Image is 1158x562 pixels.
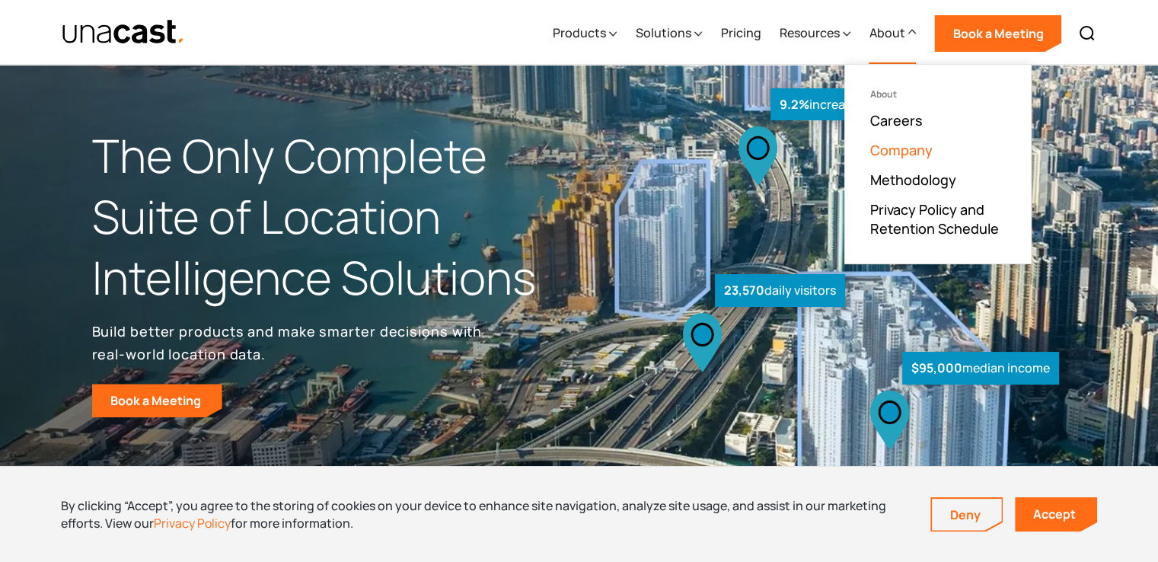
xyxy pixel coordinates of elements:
[724,282,764,299] strong: 23,570
[770,88,945,121] div: increase in foot traffic
[932,499,1002,531] a: Deny
[62,19,186,46] img: Unacast text logo
[92,384,222,417] a: Book a Meeting
[552,2,617,65] div: Products
[911,359,962,376] strong: $95,000
[779,24,839,42] div: Resources
[869,141,932,159] a: Company
[552,24,605,42] div: Products
[869,200,1006,238] a: Privacy Policy and Retention Schedule
[1015,497,1097,532] a: Accept
[869,24,904,42] div: About
[780,96,809,113] strong: 9.2%
[61,497,908,532] div: By clicking “Accept”, you agree to the storing of cookies on your device to enhance site navigati...
[1078,24,1096,43] img: Search icon
[869,2,916,65] div: About
[869,89,1006,100] div: About
[869,171,955,189] a: Methodology
[715,274,845,307] div: daily visitors
[635,2,702,65] div: Solutions
[92,126,579,308] h1: The Only Complete Suite of Location Intelligence Solutions
[62,19,186,46] a: home
[154,515,231,532] a: Privacy Policy
[844,64,1032,264] nav: About
[779,2,850,65] div: Resources
[902,352,1059,385] div: median income
[869,111,922,129] a: Careers
[635,24,691,42] div: Solutions
[934,15,1061,52] a: Book a Meeting
[92,320,488,366] p: Build better products and make smarter decisions with real-world location data.
[720,2,761,65] a: Pricing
